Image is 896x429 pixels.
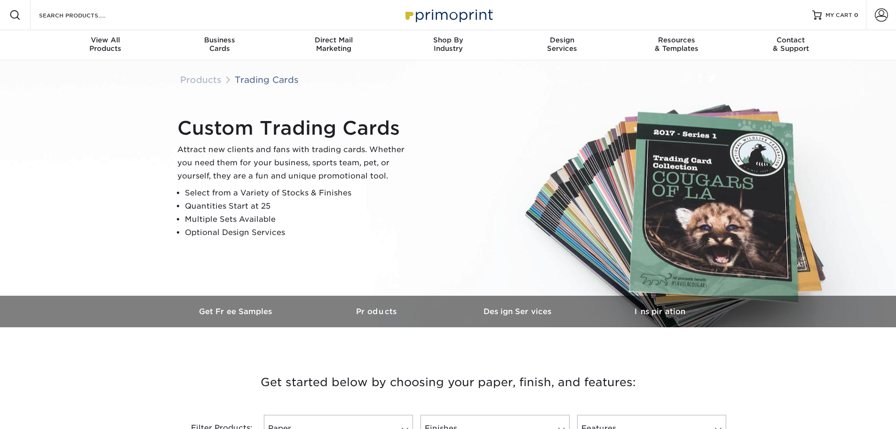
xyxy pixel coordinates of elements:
[391,30,505,60] a: Shop ByIndustry
[277,30,391,60] a: Direct MailMarketing
[391,36,505,53] div: Industry
[619,36,734,53] div: & Templates
[166,296,307,327] a: Get Free Samples
[48,30,163,60] a: View AllProducts
[166,307,307,316] h3: Get Free Samples
[185,213,412,226] li: Multiple Sets Available
[505,30,619,60] a: DesignServices
[38,9,130,21] input: SEARCH PRODUCTS.....
[619,36,734,44] span: Resources
[177,117,412,139] h1: Custom Trading Cards
[185,226,412,239] li: Optional Design Services
[48,36,163,53] div: Products
[173,361,723,404] h3: Get started below by choosing your paper, finish, and features:
[177,143,412,183] p: Attract new clients and fans with trading cards. Whether you need them for your business, sports ...
[505,36,619,53] div: Services
[391,36,505,44] span: Shop By
[185,186,412,200] li: Select from a Variety of Stocks & Finishes
[854,12,858,18] span: 0
[277,36,391,44] span: Direct Mail
[162,36,277,53] div: Cards
[734,36,848,44] span: Contact
[734,36,848,53] div: & Support
[589,296,730,327] a: Inspiration
[448,296,589,327] a: Design Services
[162,36,277,44] span: Business
[162,30,277,60] a: BusinessCards
[307,307,448,316] h3: Products
[448,307,589,316] h3: Design Services
[401,5,495,25] img: Primoprint
[307,296,448,327] a: Products
[589,307,730,316] h3: Inspiration
[185,200,412,213] li: Quantities Start at 25
[734,30,848,60] a: Contact& Support
[48,36,163,44] span: View All
[619,30,734,60] a: Resources& Templates
[505,36,619,44] span: Design
[825,11,852,19] span: MY CART
[180,74,222,85] a: Products
[277,36,391,53] div: Marketing
[235,74,299,85] a: Trading Cards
